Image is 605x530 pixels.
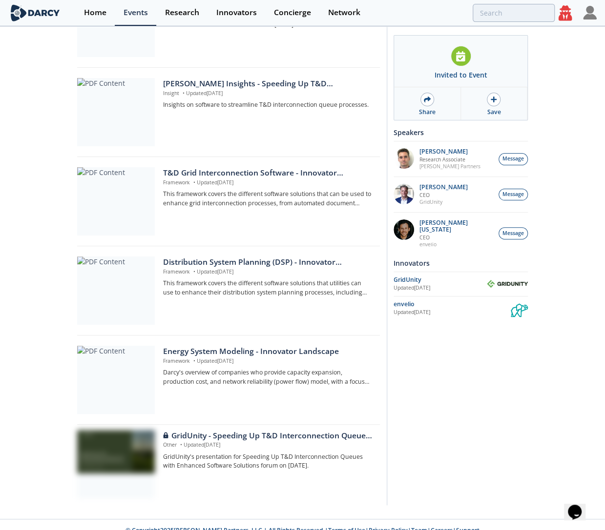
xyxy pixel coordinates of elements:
div: Concierge [274,9,311,17]
div: envelio [394,300,511,309]
img: f1d2b35d-fddb-4a25-bd87-d4d314a355e9 [394,148,414,169]
div: Energy System Modeling - Innovator Landscape [163,346,373,357]
a: GridUnity - Speeding Up T&D Interconnection Queues with Enhanced Software Solutions preview GridU... [77,430,380,498]
a: envelio Updated[DATE] envelio [394,300,528,317]
p: Framework Updated [DATE] [163,268,373,276]
p: [PERSON_NAME] [419,184,468,191]
input: Advanced Search [473,4,555,22]
img: GridUnity [487,280,528,288]
div: Distribution System Planning (DSP) - Innovator Landscape [163,256,373,268]
div: Innovators [216,9,257,17]
img: 1b183925-147f-4a47-82c9-16eeeed5003c [394,219,414,240]
a: PDF Content T&D Grid Interconnection Software - Innovator Landscape Framework •Updated[DATE] This... [77,167,380,236]
span: • [178,441,184,448]
div: GridUnity - Speeding Up T&D Interconnection Queues with Enhanced Software Solutions [163,430,373,442]
span: • [191,179,197,186]
div: Share [419,108,436,117]
p: [PERSON_NAME][US_STATE] [419,219,494,233]
a: GridUnity Updated[DATE] GridUnity [394,275,528,293]
p: Insight Updated [DATE] [163,90,373,98]
button: Message [499,189,528,201]
a: PDF Content Energy System Modeling - Innovator Landscape Framework •Updated[DATE] Darcy's overvie... [77,346,380,414]
span: • [191,357,197,364]
span: Message [502,191,524,198]
button: Message [499,153,528,165]
div: Research [165,9,199,17]
p: [PERSON_NAME] Partners [419,163,480,170]
div: Speakers [394,124,528,141]
div: Invited to Event [435,70,487,80]
div: GridUnity [394,275,487,284]
p: Research Associate [419,156,480,163]
div: Network [328,9,360,17]
p: CEO [419,192,468,198]
iframe: chat widget [564,491,595,520]
button: Message [499,227,528,239]
div: Updated [DATE] [394,309,511,316]
div: Events [124,9,148,17]
div: Innovators [394,255,528,272]
div: [PERSON_NAME] Insights - Speeding Up T&D Interconnection Queues with Enhanced Software Solutions [163,78,373,90]
img: d42dc26c-2a28-49ac-afde-9b58c84c0349 [394,184,414,204]
span: • [181,90,186,97]
p: [PERSON_NAME] [419,148,480,155]
p: envelio [419,241,494,248]
span: • [191,268,197,275]
img: envelio [511,300,528,317]
p: Insights on software to streamline T&D interconnection queue processes. [163,100,373,109]
p: Framework Updated [DATE] [163,357,373,365]
p: This framework covers the different software solutions that utilities can use to enhance their di... [163,279,373,297]
div: Save [487,108,501,117]
img: Profile [583,6,597,20]
a: PDF Content Distribution System Planning (DSP) - Innovator Landscape Framework •Updated[DATE] Thi... [77,256,380,325]
div: T&D Grid Interconnection Software - Innovator Landscape [163,167,373,179]
div: Home [84,9,106,17]
p: This framework covers the different software solutions that can be used to enhance grid interconn... [163,190,373,208]
span: Message [502,230,524,237]
p: CEO [419,234,494,241]
span: Message [502,155,524,163]
p: Darcy's overview of companies who provide capacity expansion, production cost, and network reliab... [163,368,373,386]
img: logo-wide.svg [9,4,62,21]
p: Framework Updated [DATE] [163,179,373,187]
a: PDF Content [PERSON_NAME] Insights - Speeding Up T&D Interconnection Queues with Enhanced Softwar... [77,78,380,146]
div: Updated [DATE] [394,284,487,292]
p: GridUnity [419,198,468,205]
p: GridUnity's presentation for Speeding Up T&D Interconnection Queues with Enhanced Software Soluti... [163,452,373,471]
p: Other Updated [DATE] [163,441,373,449]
